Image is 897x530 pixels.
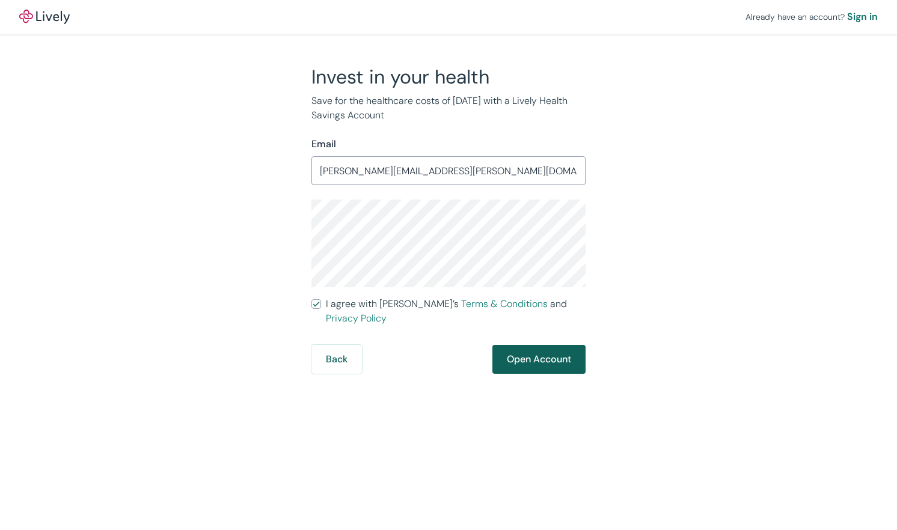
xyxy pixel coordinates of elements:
div: Already have an account? [745,10,878,24]
a: Privacy Policy [326,312,387,324]
h2: Invest in your health [311,65,586,89]
a: LivelyLively [19,10,70,24]
button: Open Account [492,345,586,374]
label: Email [311,137,336,151]
button: Back [311,345,362,374]
img: Lively [19,10,70,24]
span: I agree with [PERSON_NAME]’s and [326,297,586,326]
a: Sign in [847,10,878,24]
a: Terms & Conditions [461,297,548,310]
p: Save for the healthcare costs of [DATE] with a Lively Health Savings Account [311,94,586,123]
